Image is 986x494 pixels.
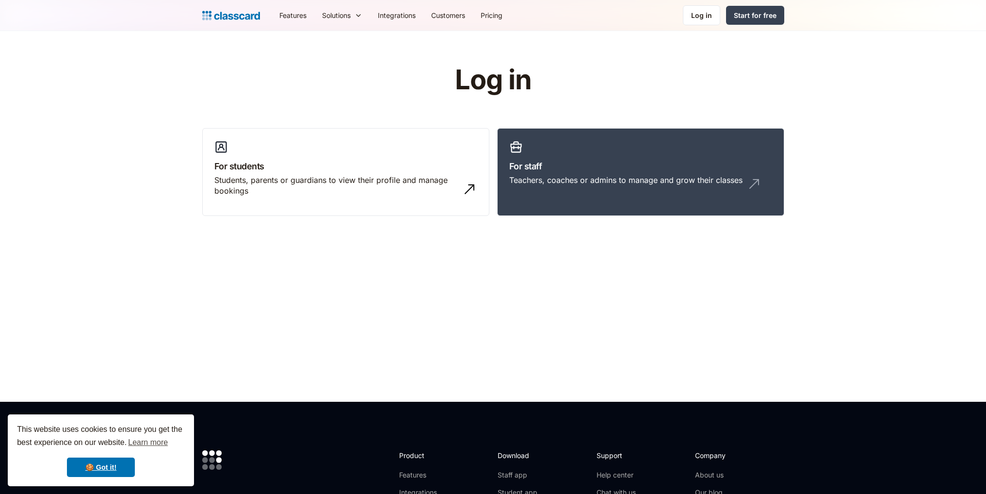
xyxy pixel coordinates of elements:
[8,414,194,486] div: cookieconsent
[509,175,743,185] div: Teachers, coaches or admins to manage and grow their classes
[17,424,185,450] span: This website uses cookies to ensure you get the best experience on our website.
[214,160,477,173] h3: For students
[597,450,636,461] h2: Support
[202,9,260,22] a: home
[509,160,772,173] h3: For staff
[597,470,636,480] a: Help center
[695,450,760,461] h2: Company
[127,435,169,450] a: learn more about cookies
[498,450,537,461] h2: Download
[370,4,423,26] a: Integrations
[272,4,314,26] a: Features
[314,4,370,26] div: Solutions
[683,5,720,25] a: Log in
[339,65,647,95] h1: Log in
[473,4,510,26] a: Pricing
[691,10,712,20] div: Log in
[726,6,784,25] a: Start for free
[399,450,451,461] h2: Product
[322,10,351,20] div: Solutions
[498,470,537,480] a: Staff app
[423,4,473,26] a: Customers
[734,10,776,20] div: Start for free
[497,128,784,216] a: For staffTeachers, coaches or admins to manage and grow their classes
[695,470,760,480] a: About us
[67,458,135,477] a: dismiss cookie message
[214,175,458,197] div: Students, parents or guardians to view their profile and manage bookings
[399,470,451,480] a: Features
[202,128,489,216] a: For studentsStudents, parents or guardians to view their profile and manage bookings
